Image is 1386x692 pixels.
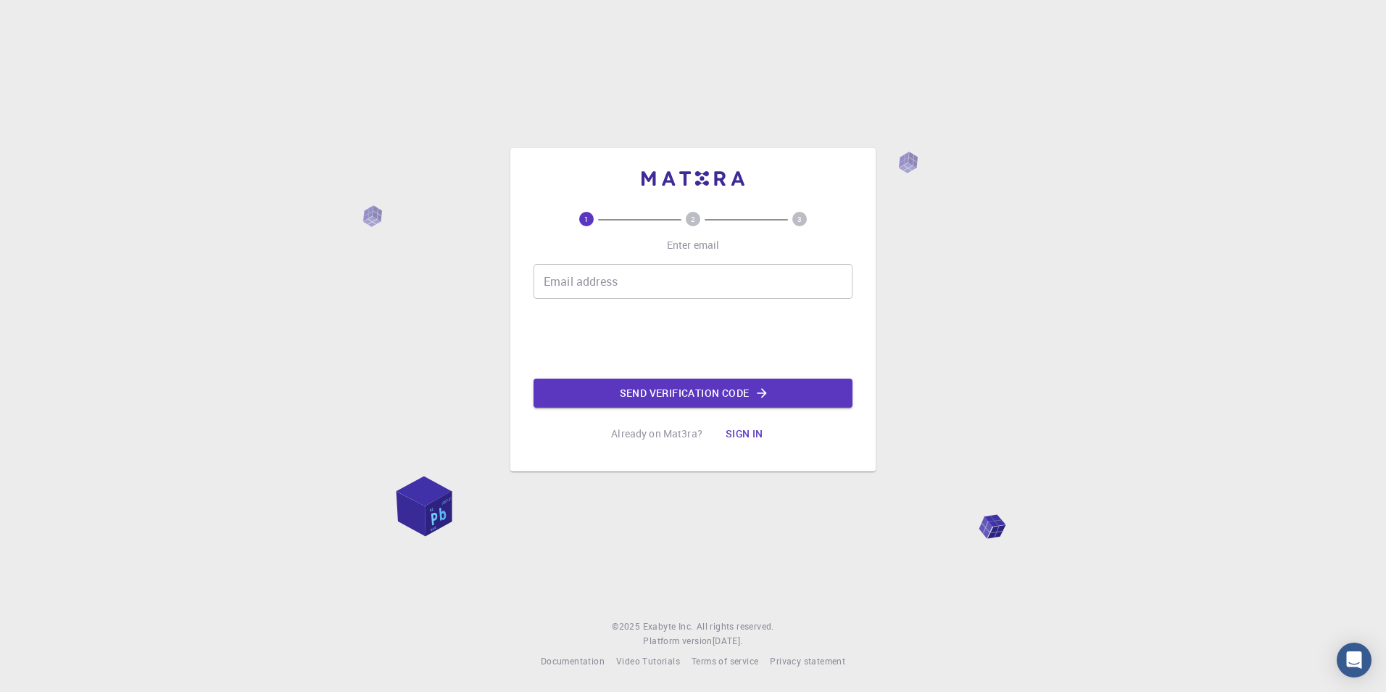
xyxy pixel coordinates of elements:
[611,427,702,441] p: Already on Mat3ra?
[713,634,743,648] a: [DATE].
[770,655,845,667] span: Privacy statement
[584,214,589,224] text: 1
[583,310,803,367] iframe: reCAPTCHA
[616,655,680,667] span: Video Tutorials
[534,379,852,408] button: Send verification code
[797,214,802,224] text: 3
[612,619,642,634] span: © 2025
[643,620,694,632] span: Exabyte Inc.
[643,619,694,634] a: Exabyte Inc.
[643,634,712,648] span: Platform version
[541,654,605,669] a: Documentation
[692,654,758,669] a: Terms of service
[770,654,845,669] a: Privacy statement
[697,619,774,634] span: All rights reserved.
[691,214,695,224] text: 2
[714,419,775,448] button: Sign in
[1337,643,1372,677] div: Open Intercom Messenger
[616,654,680,669] a: Video Tutorials
[692,655,758,667] span: Terms of service
[667,238,720,252] p: Enter email
[713,635,743,646] span: [DATE] .
[541,655,605,667] span: Documentation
